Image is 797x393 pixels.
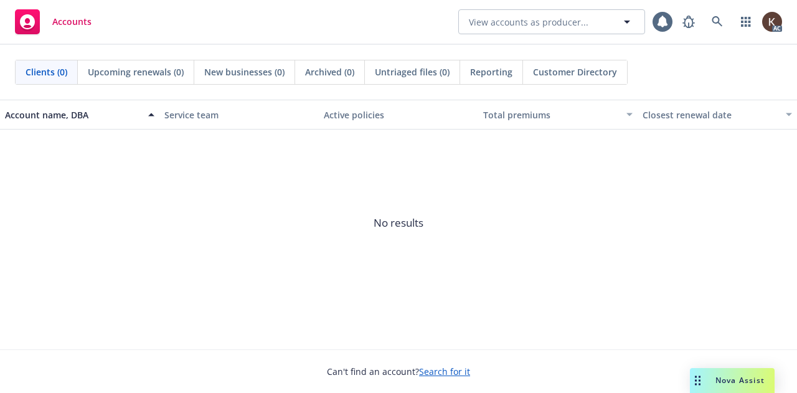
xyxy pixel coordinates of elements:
button: Nova Assist [690,368,775,393]
div: Service team [164,108,314,121]
div: Closest renewal date [643,108,778,121]
button: Total premiums [478,100,638,130]
a: Accounts [10,4,97,39]
span: Reporting [470,65,512,78]
button: Service team [159,100,319,130]
span: Accounts [52,17,92,27]
button: Closest renewal date [638,100,797,130]
span: Untriaged files (0) [375,65,450,78]
div: Account name, DBA [5,108,141,121]
a: Search [705,9,730,34]
div: Active policies [324,108,473,121]
span: Can't find an account? [327,365,470,378]
div: Total premiums [483,108,619,121]
span: New businesses (0) [204,65,285,78]
a: Search for it [419,366,470,377]
span: View accounts as producer... [469,16,588,29]
a: Switch app [733,9,758,34]
span: Nova Assist [715,375,765,386]
span: Customer Directory [533,65,617,78]
img: photo [762,12,782,32]
button: Active policies [319,100,478,130]
div: Drag to move [690,368,705,393]
span: Clients (0) [26,65,67,78]
span: Upcoming renewals (0) [88,65,184,78]
a: Report a Bug [676,9,701,34]
span: Archived (0) [305,65,354,78]
button: View accounts as producer... [458,9,645,34]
